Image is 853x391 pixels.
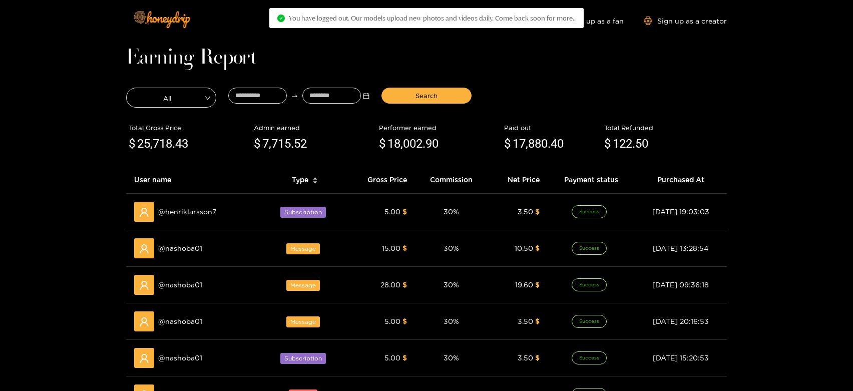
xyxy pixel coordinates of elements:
span: .40 [548,137,564,151]
span: [DATE] 20:16:53 [653,317,709,325]
span: check-circle [277,15,285,22]
span: $ [402,208,407,215]
span: Success [572,242,607,255]
span: $ [535,281,540,288]
span: caret-up [312,176,318,181]
span: All [127,91,216,105]
div: Paid out [504,123,599,133]
span: 10.50 [515,244,533,252]
div: Total Refunded [604,123,724,133]
div: Performer earned [379,123,499,133]
span: 15.00 [382,244,400,252]
span: 3.50 [518,354,533,361]
th: Purchased At [635,166,727,194]
span: 19.60 [515,281,533,288]
span: 30 % [444,281,459,288]
span: Subscription [280,353,326,364]
span: 122 [613,137,632,151]
th: Payment status [548,166,635,194]
span: @ henriklarsson7 [158,206,216,217]
span: $ [254,135,260,154]
span: 30 % [444,208,459,215]
span: $ [402,317,407,325]
span: $ [129,135,135,154]
th: Gross Price [346,166,415,194]
span: 3.50 [518,317,533,325]
span: @ nashoba01 [158,279,202,290]
span: Subscription [280,207,326,218]
span: 5.00 [384,208,400,215]
span: Type [292,174,308,185]
span: $ [402,354,407,361]
span: [DATE] 19:03:03 [652,208,709,215]
span: $ [535,208,540,215]
span: user [139,207,149,217]
span: .90 [422,137,439,151]
span: 17,880 [513,137,548,151]
span: Message [286,243,320,254]
span: 18,002 [387,137,422,151]
th: Commission [415,166,488,194]
span: $ [535,244,540,252]
th: User name [126,166,264,194]
h1: Earning Report [126,51,727,65]
span: Search [415,91,438,101]
span: user [139,317,149,327]
span: You have logged out. Our models upload new photos and videos daily. Come back soon for more.. [289,14,576,22]
div: Admin earned [254,123,374,133]
span: .43 [172,137,188,151]
span: user [139,244,149,254]
span: [DATE] 13:28:54 [653,244,708,252]
span: 25,718 [137,137,172,151]
span: Success [572,351,607,364]
span: to [291,92,298,100]
span: $ [504,135,511,154]
span: 3.50 [518,208,533,215]
span: caret-down [312,180,318,185]
span: Success [572,278,607,291]
span: swap-right [291,92,298,100]
span: $ [535,354,540,361]
button: Search [381,88,472,104]
span: 28.00 [380,281,400,288]
a: Sign up as a fan [555,17,624,25]
span: Message [286,316,320,327]
span: $ [604,135,611,154]
span: 30 % [444,354,459,361]
span: 30 % [444,244,459,252]
span: 5.00 [384,354,400,361]
span: @ nashoba01 [158,316,202,327]
span: Success [572,205,607,218]
span: $ [535,317,540,325]
span: [DATE] 15:20:53 [653,354,709,361]
span: 7,715 [262,137,291,151]
span: Message [286,280,320,291]
span: user [139,353,149,363]
span: [DATE] 09:36:18 [652,281,709,288]
span: user [139,280,149,290]
span: $ [402,281,407,288]
th: Net Price [488,166,547,194]
span: .52 [291,137,307,151]
span: 5.00 [384,317,400,325]
span: @ nashoba01 [158,352,202,363]
span: 30 % [444,317,459,325]
span: $ [379,135,385,154]
div: Total Gross Price [129,123,249,133]
span: $ [402,244,407,252]
span: @ nashoba01 [158,243,202,254]
span: Success [572,315,607,328]
a: Sign up as a creator [644,17,727,25]
span: .50 [632,137,648,151]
